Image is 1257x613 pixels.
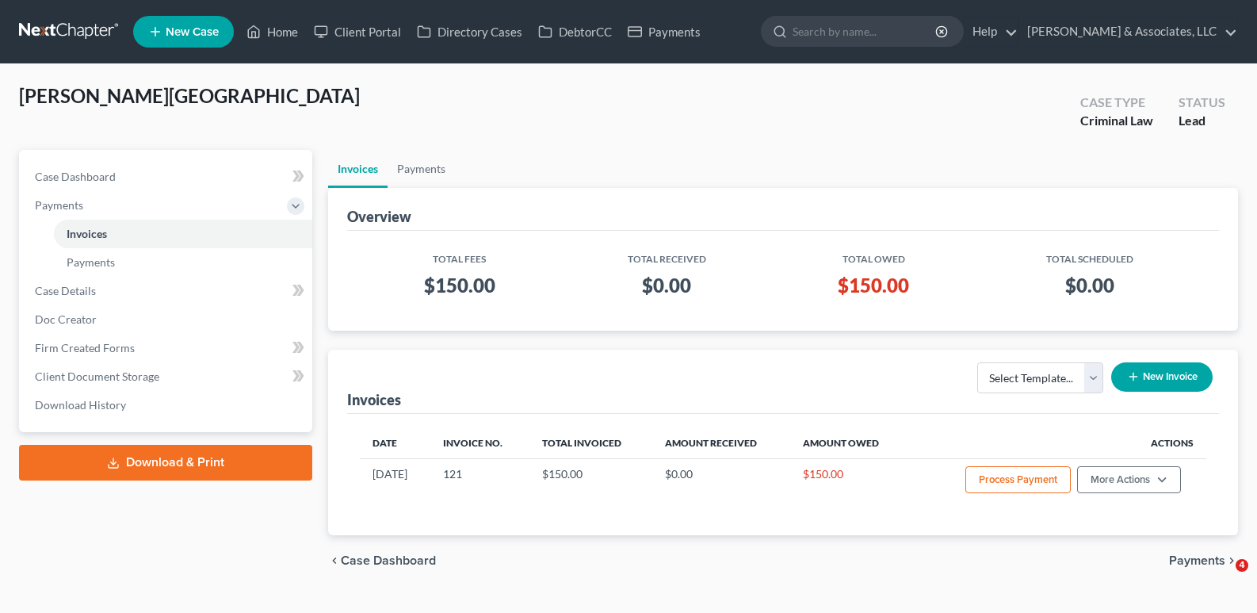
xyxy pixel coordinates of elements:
[19,445,312,481] a: Download & Print
[360,427,430,458] th: Date
[965,466,1071,493] button: Process Payment
[786,273,961,298] h3: $150.00
[360,243,560,266] th: Total Fees
[54,248,312,277] a: Payments
[987,273,1194,298] h3: $0.00
[572,273,762,298] h3: $0.00
[54,220,312,248] a: Invoices
[19,84,360,107] span: [PERSON_NAME][GEOGRAPHIC_DATA]
[35,341,135,354] span: Firm Created Forms
[529,459,652,504] td: $150.00
[652,459,790,504] td: $0.00
[790,427,909,458] th: Amount Owed
[35,198,83,212] span: Payments
[22,163,312,191] a: Case Dashboard
[774,243,973,266] th: Total Owed
[529,427,652,458] th: Total Invoiced
[347,207,411,226] div: Overview
[35,312,97,326] span: Doc Creator
[1236,559,1248,572] span: 4
[347,390,401,409] div: Invoices
[430,459,529,504] td: 121
[974,243,1206,266] th: Total Scheduled
[430,427,529,458] th: Invoice No.
[35,370,159,383] span: Client Document Storage
[22,391,312,420] a: Download History
[35,170,116,183] span: Case Dashboard
[1203,559,1241,597] iframe: Intercom live chat
[620,17,709,46] a: Payments
[1179,94,1225,112] div: Status
[1080,94,1153,112] div: Case Type
[328,554,436,567] button: chevron_left Case Dashboard
[239,17,306,46] a: Home
[22,362,312,391] a: Client Document Storage
[1225,554,1238,567] i: chevron_right
[67,227,107,240] span: Invoices
[909,427,1206,458] th: Actions
[1080,112,1153,130] div: Criminal Law
[35,284,96,297] span: Case Details
[360,459,430,504] td: [DATE]
[965,17,1018,46] a: Help
[1179,112,1225,130] div: Lead
[1077,466,1181,493] button: More Actions
[373,273,547,298] h3: $150.00
[388,150,455,188] a: Payments
[1169,554,1225,567] span: Payments
[22,305,312,334] a: Doc Creator
[166,26,219,38] span: New Case
[1019,17,1237,46] a: [PERSON_NAME] & Associates, LLC
[409,17,530,46] a: Directory Cases
[560,243,774,266] th: Total Received
[1169,554,1238,567] button: Payments chevron_right
[22,334,312,362] a: Firm Created Forms
[306,17,409,46] a: Client Portal
[652,427,790,458] th: Amount Received
[67,255,115,269] span: Payments
[790,459,909,504] td: $150.00
[793,17,938,46] input: Search by name...
[328,554,341,567] i: chevron_left
[22,277,312,305] a: Case Details
[328,150,388,188] a: Invoices
[341,554,436,567] span: Case Dashboard
[35,398,126,412] span: Download History
[530,17,620,46] a: DebtorCC
[1111,362,1213,392] button: New Invoice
